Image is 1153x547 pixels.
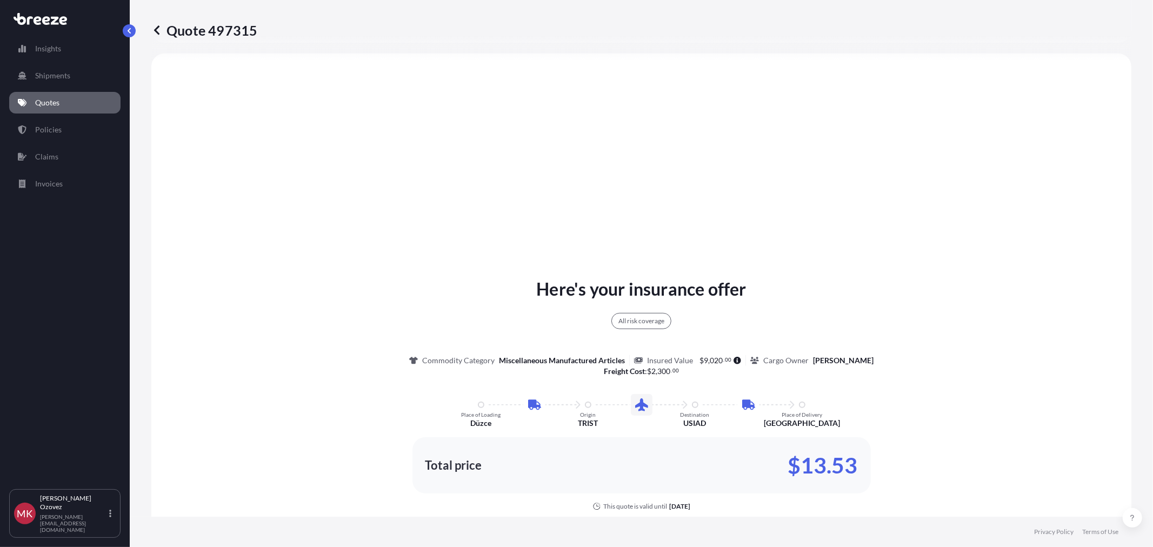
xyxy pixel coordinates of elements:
p: [PERSON_NAME][EMAIL_ADDRESS][DOMAIN_NAME] [40,513,107,533]
a: Shipments [9,65,121,86]
a: Privacy Policy [1034,528,1074,536]
span: . [671,369,672,372]
p: Insured Value [647,355,693,366]
p: [PERSON_NAME] Ozovez [40,494,107,511]
p: : [604,366,679,377]
p: TRIST [578,418,598,429]
b: Freight Cost [604,366,645,376]
p: Cargo Owner [763,355,809,366]
div: All risk coverage [611,313,671,329]
span: . [723,358,724,362]
p: Destination [681,411,710,418]
span: 00 [725,358,731,362]
p: Commodity Category [422,355,495,366]
span: 2 [651,368,656,375]
span: 00 [672,369,679,372]
span: MK [17,508,33,519]
span: 9 [704,357,708,364]
p: Place of Delivery [782,411,822,418]
a: Policies [9,119,121,141]
p: Düzce [470,418,491,429]
span: , [708,357,710,364]
a: Claims [9,146,121,168]
span: 020 [710,357,723,364]
a: Terms of Use [1082,528,1118,536]
p: Quotes [35,97,59,108]
p: Claims [35,151,58,162]
span: $ [699,357,704,364]
p: USIAD [684,418,707,429]
a: Insights [9,38,121,59]
p: This quote is valid until [603,502,667,511]
p: Here's your insurance offer [536,276,746,302]
p: Insights [35,43,61,54]
p: Quote 497315 [151,22,257,39]
a: Quotes [9,92,121,114]
p: $13.53 [788,457,858,474]
p: [GEOGRAPHIC_DATA] [764,418,840,429]
span: $ [647,368,651,375]
p: [PERSON_NAME] [813,355,874,366]
p: Place of Loading [461,411,501,418]
p: Shipments [35,70,70,81]
p: Policies [35,124,62,135]
p: Origin [580,411,596,418]
p: [DATE] [669,502,690,511]
span: 300 [657,368,670,375]
span: , [656,368,657,375]
p: Miscellaneous Manufactured Articles [499,355,625,366]
a: Invoices [9,173,121,195]
p: Total price [425,460,482,471]
p: Invoices [35,178,63,189]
